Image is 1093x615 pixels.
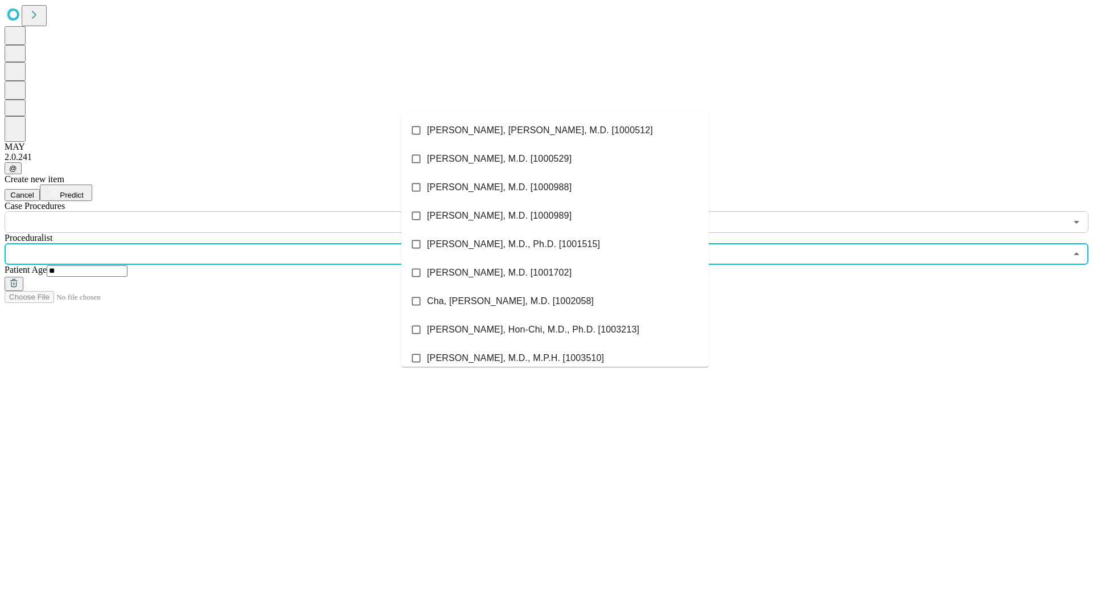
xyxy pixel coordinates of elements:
[427,323,639,337] span: [PERSON_NAME], Hon-Chi, M.D., Ph.D. [1003213]
[427,124,653,137] span: [PERSON_NAME], [PERSON_NAME], M.D. [1000512]
[5,265,47,274] span: Patient Age
[5,152,1088,162] div: 2.0.241
[427,294,594,308] span: Cha, [PERSON_NAME], M.D. [1002058]
[5,201,65,211] span: Scheduled Procedure
[9,164,17,173] span: @
[427,266,572,280] span: [PERSON_NAME], M.D. [1001702]
[1069,246,1084,262] button: Close
[427,237,600,251] span: [PERSON_NAME], M.D., Ph.D. [1001515]
[60,191,83,199] span: Predict
[427,181,572,194] span: [PERSON_NAME], M.D. [1000988]
[5,174,64,184] span: Create new item
[427,351,604,365] span: [PERSON_NAME], M.D., M.P.H. [1003510]
[427,209,572,223] span: [PERSON_NAME], M.D. [1000989]
[5,233,52,243] span: Proceduralist
[5,162,22,174] button: @
[5,142,1088,152] div: MAY
[427,152,572,166] span: [PERSON_NAME], M.D. [1000529]
[40,184,92,201] button: Predict
[10,191,34,199] span: Cancel
[5,189,40,201] button: Cancel
[1069,214,1084,230] button: Open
